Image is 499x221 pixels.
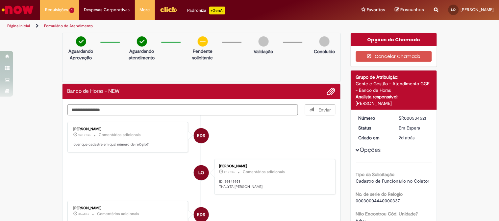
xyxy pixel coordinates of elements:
[356,80,432,93] div: Gente e Gestão - Atendimento GGE - Banco de Horas
[45,7,68,13] span: Requisições
[451,8,456,12] span: LO
[67,89,120,94] h2: Banco de Horas - NEW Histórico de tíquete
[395,7,424,13] a: Rascunhos
[327,87,336,96] button: Adicionar anexos
[79,212,89,216] time: 28/08/2025 13:30:12
[351,33,437,46] div: Opções do Chamado
[5,20,328,32] ul: Trilhas de página
[367,7,385,13] span: Favoritos
[1,3,35,16] img: ServiceNow
[198,36,208,47] img: circle-minus.png
[199,165,204,181] span: LO
[259,36,269,47] img: img-circle-grey.png
[354,134,394,141] dt: Criado em
[399,134,430,141] div: 26/08/2025 18:09:40
[356,51,432,62] button: Cancelar Chamado
[314,48,335,55] p: Concluído
[79,212,89,216] span: 3h atrás
[356,93,432,100] div: Analista responsável:
[74,142,183,147] p: quer que cadastre em qual número de relógio?
[44,23,93,29] a: Formulário de Atendimento
[97,211,139,217] small: Comentários adicionais
[79,133,91,137] span: 15m atrás
[67,104,298,115] textarea: Digite sua mensagem aqui...
[74,206,183,210] div: [PERSON_NAME]
[197,128,206,144] span: RDS
[224,170,235,174] span: 2h atrás
[356,211,418,217] b: Não Encontrou Cód. Unidade?
[399,135,415,141] time: 26/08/2025 18:09:40
[399,115,430,121] div: SR000534521
[194,128,209,143] div: Raquel De Souza
[7,23,30,29] a: Página inicial
[399,125,430,131] div: Em Espera
[461,7,494,12] span: [PERSON_NAME]
[399,135,415,141] span: 2d atrás
[254,48,273,55] p: Validação
[354,125,394,131] dt: Status
[319,36,330,47] img: img-circle-grey.png
[187,7,225,14] div: Padroniza
[401,7,424,13] span: Rascunhos
[160,5,178,14] img: click_logo_yellow_360x200.png
[79,133,91,137] time: 28/08/2025 15:58:43
[99,132,141,138] small: Comentários adicionais
[74,127,183,131] div: [PERSON_NAME]
[187,48,219,61] p: Pendente solicitante
[354,115,394,121] dt: Número
[356,171,395,177] b: Tipo da Solicitação
[84,7,130,13] span: Despesas Corporativas
[356,198,400,204] span: 00030004440000337
[224,170,235,174] time: 28/08/2025 13:57:36
[140,7,150,13] span: More
[126,48,158,61] p: Aguardando atendimento
[356,74,432,80] div: Grupo de Atribuição:
[243,169,285,175] small: Comentários adicionais
[219,164,329,168] div: [PERSON_NAME]
[76,36,86,47] img: check-circle-green.png
[65,48,97,61] p: Aguardando Aprovação
[137,36,147,47] img: check-circle-green.png
[209,7,225,14] p: +GenAi
[356,191,403,197] b: No. de serie do Relogio
[69,8,74,13] span: 1
[194,165,209,180] div: Livia Andrade De Almeida Oliveira
[356,100,432,107] div: [PERSON_NAME]
[356,178,430,184] span: Cadastro de Funcionário no Coletor
[219,179,329,189] p: ID: 99849958 THALYTA [PERSON_NAME]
